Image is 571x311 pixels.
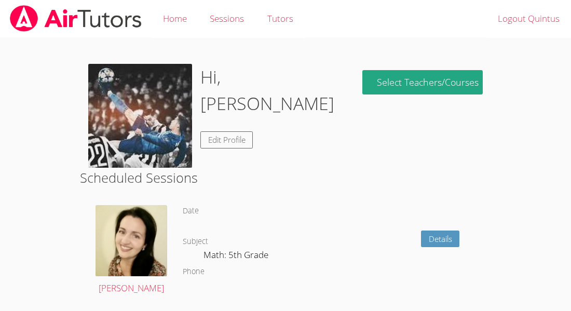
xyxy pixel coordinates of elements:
a: [PERSON_NAME] [96,205,167,296]
h2: Scheduled Sessions [80,168,491,187]
img: Screenshot%202022-07-16%2010.55.09%20PM.png [96,205,167,276]
dt: Phone [183,265,205,278]
h1: Hi, [PERSON_NAME] [200,64,346,117]
dt: Subject [183,235,208,248]
a: Edit Profile [200,131,253,148]
img: images%20(6).jpeg [88,64,192,168]
a: Details [421,231,460,248]
dt: Date [183,205,199,218]
dd: Math: 5th Grade [203,248,270,265]
img: airtutors_banner-c4298cdbf04f3fff15de1276eac7730deb9818008684d7c2e4769d2f7ddbe033.png [9,5,143,32]
a: Select Teachers/Courses [362,70,483,94]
